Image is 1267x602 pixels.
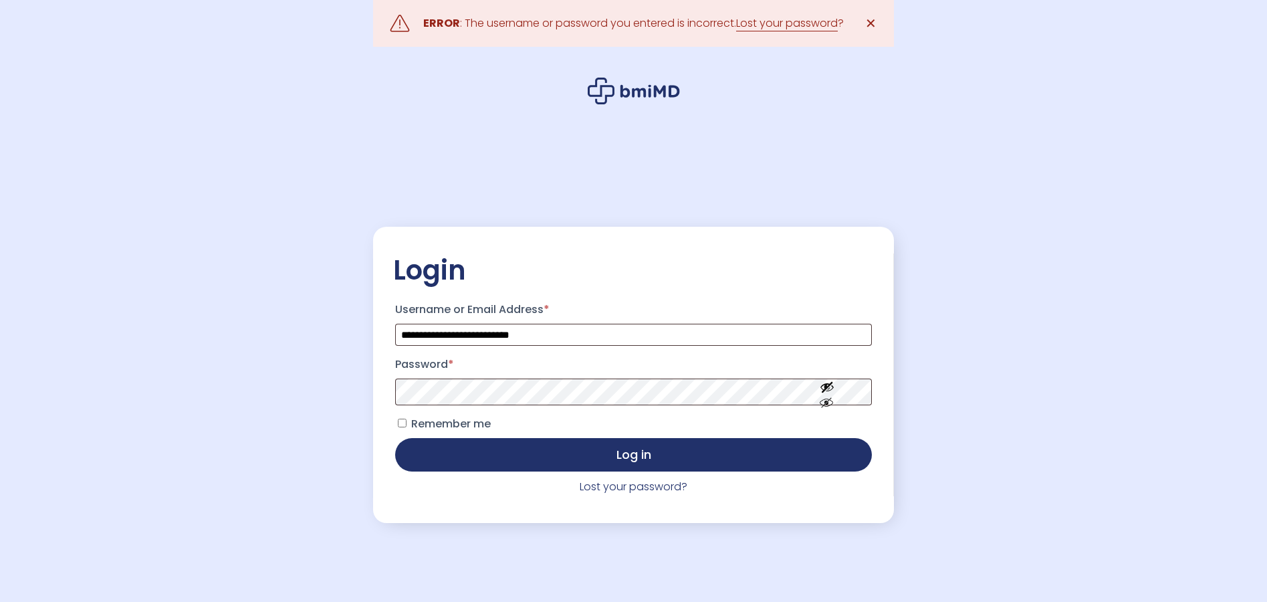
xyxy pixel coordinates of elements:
h2: Login [393,254,874,287]
a: Lost your password? [580,479,687,494]
button: Show password [790,369,865,415]
button: Log in [395,438,872,472]
span: ✕ [865,14,877,33]
strong: ERROR [423,15,460,31]
a: ✕ [857,10,884,37]
div: : The username or password you entered is incorrect. ? [423,14,844,33]
span: Remember me [411,416,491,431]
input: Remember me [398,419,407,427]
a: Lost your password [736,15,838,31]
label: Username or Email Address [395,299,872,320]
label: Password [395,354,872,375]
